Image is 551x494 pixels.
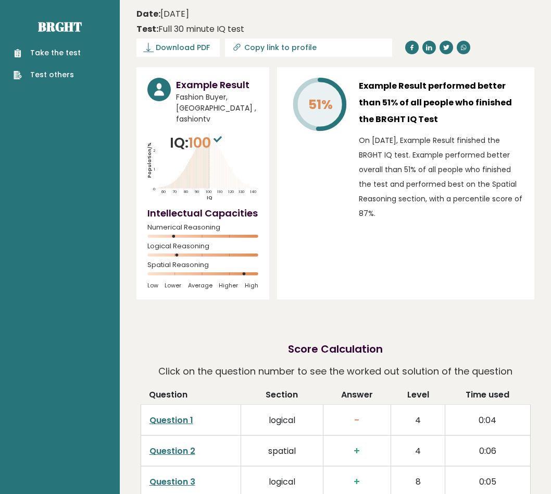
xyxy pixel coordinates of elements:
[332,445,383,457] h3: +
[219,282,238,289] span: Higher
[184,189,188,195] tspan: 80
[158,362,512,381] p: Click on the question number to see the worked out solution of the question
[391,389,445,405] th: Level
[217,189,222,195] tspan: 110
[241,405,323,436] td: logical
[136,8,160,20] b: Date:
[141,389,241,405] th: Question
[288,341,383,357] h2: Score Calculation
[445,389,530,405] th: Time used
[147,206,258,220] h4: Intellectual Capacities
[245,282,258,289] span: High
[323,389,391,405] th: Answer
[165,282,181,289] span: Lower
[38,18,82,35] a: Brght
[136,23,158,35] b: Test:
[188,282,212,289] span: Average
[170,132,224,153] p: IQ:
[445,436,530,466] td: 0:06
[332,476,383,488] h3: +
[147,282,158,289] span: Low
[391,436,445,466] td: 4
[445,405,530,436] td: 0:04
[149,476,195,488] a: Question 3
[359,78,523,128] h3: Example Result performed better than 51% of all people who finished the BRGHT IQ Test
[176,92,258,125] span: Fashion Buyer, [GEOGRAPHIC_DATA] , fashiontv
[153,186,155,192] tspan: 0
[149,414,193,426] a: Question 1
[176,78,258,92] h3: Example Result
[146,142,153,178] tspan: Population/%
[189,133,224,152] span: 100
[172,189,177,195] tspan: 70
[149,445,195,457] a: Question 2
[250,189,256,195] tspan: 140
[147,225,258,230] span: Numerical Reasoning
[14,47,81,58] a: Take the test
[154,166,155,172] tspan: 1
[228,189,234,195] tspan: 120
[136,23,244,35] div: Full 30 minute IQ test
[207,195,212,201] tspan: IQ
[136,8,189,20] time: [DATE]
[147,244,258,248] span: Logical Reasoning
[332,414,383,426] h3: -
[359,133,523,221] p: On [DATE], Example Result finished the BRGHT IQ test. Example performed better overall than 51% o...
[241,436,323,466] td: spatial
[136,39,220,57] a: Download PDF
[161,189,166,195] tspan: 60
[14,69,81,80] a: Test others
[241,389,323,405] th: Section
[308,95,333,114] tspan: 51%
[153,148,156,153] tspan: 2
[239,189,245,195] tspan: 130
[156,42,210,53] span: Download PDF
[147,263,258,267] span: Spatial Reasoning
[206,189,211,195] tspan: 100
[195,189,199,195] tspan: 90
[391,405,445,436] td: 4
